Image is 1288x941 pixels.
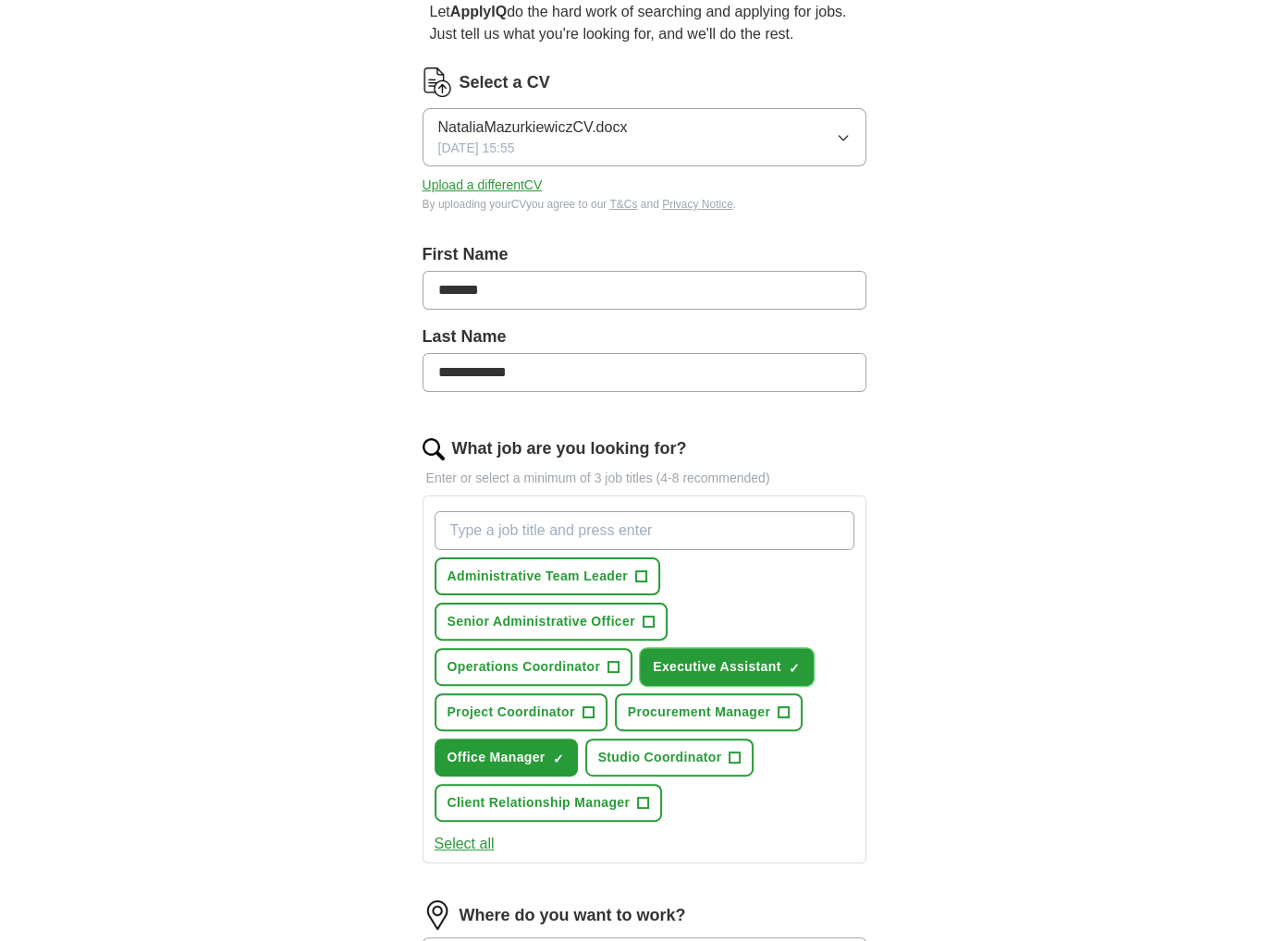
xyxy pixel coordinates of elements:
span: Studio Coordinator [598,748,722,767]
div: By uploading your CV you agree to our and . [423,196,866,213]
button: Senior Administrative Officer [435,603,668,641]
span: [DATE] 15:55 [438,139,515,158]
p: Enter or select a minimum of 3 job titles (4-8 recommended) [423,469,866,488]
label: Where do you want to work? [460,903,686,928]
span: Office Manager [448,748,546,767]
label: First Name [423,242,866,267]
span: Operations Coordinator [448,657,601,677]
label: What job are you looking for? [452,436,687,461]
span: Procurement Manager [628,703,770,722]
span: Senior Administrative Officer [448,612,635,631]
a: T&Cs [609,198,637,211]
button: Client Relationship Manager [435,784,663,822]
span: NataliaMazurkiewiczCV.docx [438,116,628,139]
span: Executive Assistant [653,657,780,677]
span: Client Relationship Manager [448,793,631,813]
button: Executive Assistant✓ [640,648,813,686]
button: Procurement Manager [615,693,803,731]
button: Operations Coordinator [435,648,633,686]
button: Studio Coordinator [585,739,754,776]
label: Select a CV [460,70,550,95]
img: CV Icon [423,67,452,97]
span: Project Coordinator [448,703,575,722]
button: Upload a differentCV [423,176,543,195]
button: Office Manager✓ [435,739,578,776]
button: Administrative Team Leader [435,557,661,595]
span: ✓ [789,661,800,676]
input: Type a job title and press enter [435,511,854,550]
img: location.png [423,900,452,930]
button: NataliaMazurkiewiczCV.docx[DATE] 15:55 [423,108,866,166]
img: search.png [423,438,445,460]
a: Privacy Notice [662,198,733,211]
span: Administrative Team Leader [448,567,629,586]
label: Last Name [423,324,866,349]
strong: ApplyIQ [450,4,507,19]
span: ✓ [553,752,564,766]
button: Project Coordinator [435,693,607,731]
button: Select all [435,833,495,855]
